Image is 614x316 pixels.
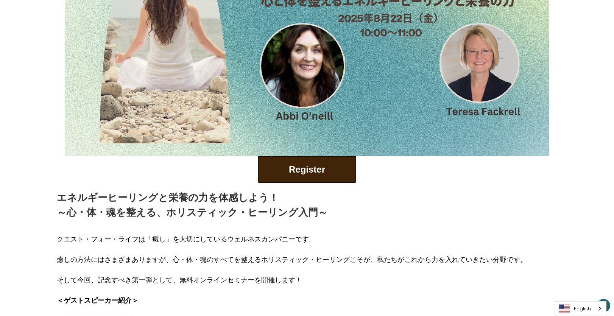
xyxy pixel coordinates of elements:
aside: Language selected: English [555,301,606,316]
button: Register [258,156,356,183]
p: 癒しの方法にはさまざまありますが、心・体・魂のすべてを整えるホリスティック・ヒーリングこそが、私たちがこれから力を入れていきたい分野です。 [57,244,527,265]
strong: ＜ゲストスピーカー紹介＞ [57,296,139,305]
a: English [555,302,606,316]
p: そして今回、記念すべき第一弾として、無料オンラインセミナーを開催します！ [57,275,527,285]
p: エネルギーヒーリングと栄養の力を体感しよう！ ～心・体・魂を整える、ホリスティック・ヒーリング入門～ [57,190,328,220]
div: Language [555,301,606,316]
p: クエスト・フォー・ライフは「癒し」を大切にしているウェルネスカンパニーです。 [57,234,527,244]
